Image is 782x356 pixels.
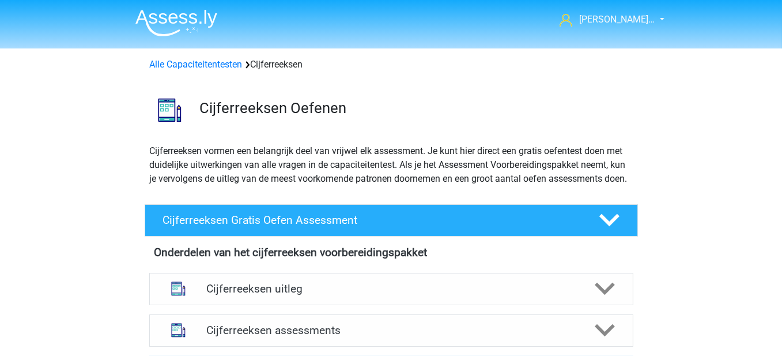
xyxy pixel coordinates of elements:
a: Alle Capaciteitentesten [150,59,243,70]
h4: Cijferreeksen uitleg [206,282,576,295]
a: uitleg Cijferreeksen uitleg [145,273,638,305]
a: [PERSON_NAME]… [555,13,656,27]
a: assessments Cijferreeksen assessments [145,314,638,347]
h4: Cijferreeksen Gratis Oefen Assessment [163,213,580,227]
h3: Cijferreeksen Oefenen [199,99,629,117]
p: Cijferreeksen vormen een belangrijk deel van vrijwel elk assessment. Je kunt hier direct een grat... [150,144,633,186]
img: Assessly [135,9,217,36]
img: cijferreeksen [145,85,194,134]
span: [PERSON_NAME]… [579,14,655,25]
div: Cijferreeksen [145,58,637,72]
a: Cijferreeksen Gratis Oefen Assessment [140,204,643,237]
h4: Onderdelen van het cijferreeksen voorbereidingspakket [154,246,628,259]
h4: Cijferreeksen assessments [206,324,576,337]
img: cijferreeksen assessments [164,316,193,345]
img: cijferreeksen uitleg [164,274,193,303]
